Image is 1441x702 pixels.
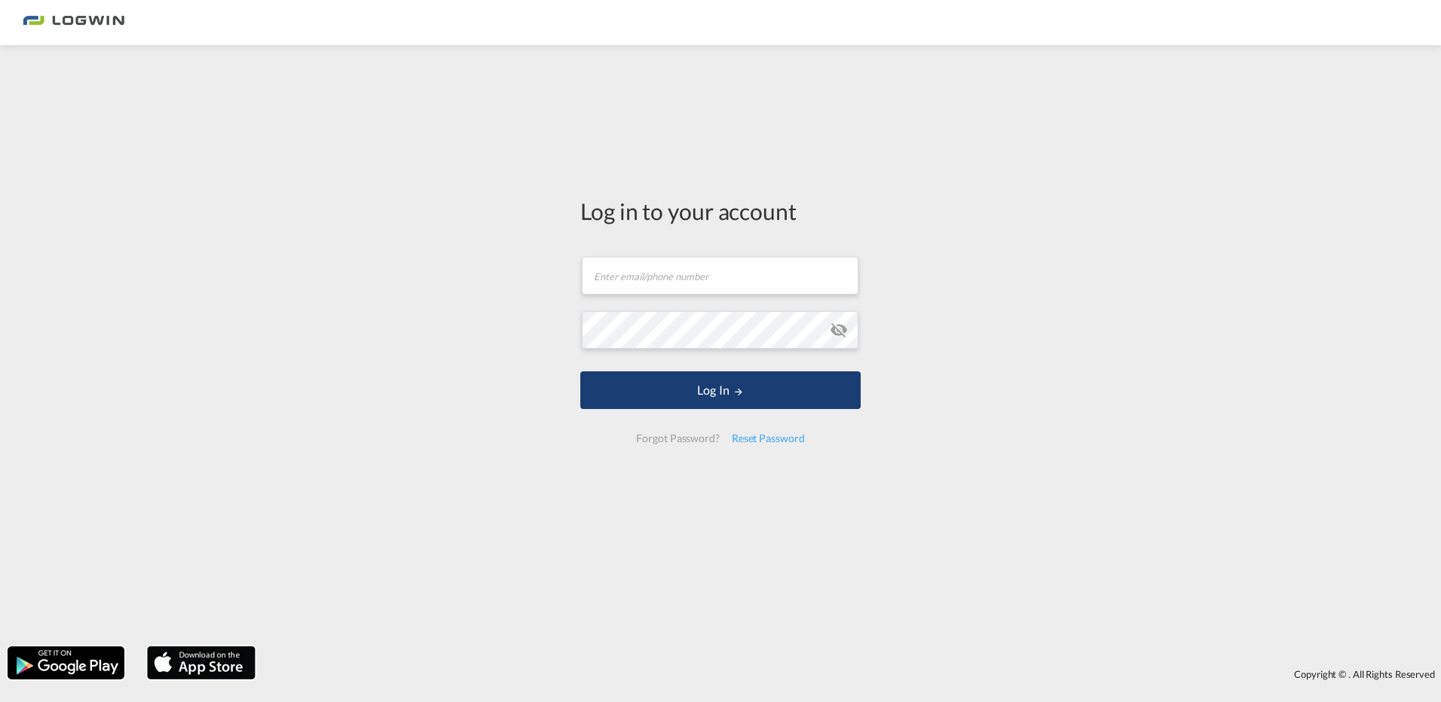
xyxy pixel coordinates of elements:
img: 2761ae10d95411efa20a1f5e0282d2d7.png [23,6,124,40]
img: google.png [6,645,126,681]
div: Log in to your account [580,195,861,227]
md-icon: icon-eye-off [830,321,848,339]
img: apple.png [145,645,257,681]
div: Reset Password [726,425,811,452]
input: Enter email/phone number [582,257,858,295]
button: LOGIN [580,371,861,409]
div: Copyright © . All Rights Reserved [263,661,1441,687]
div: Forgot Password? [630,425,725,452]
